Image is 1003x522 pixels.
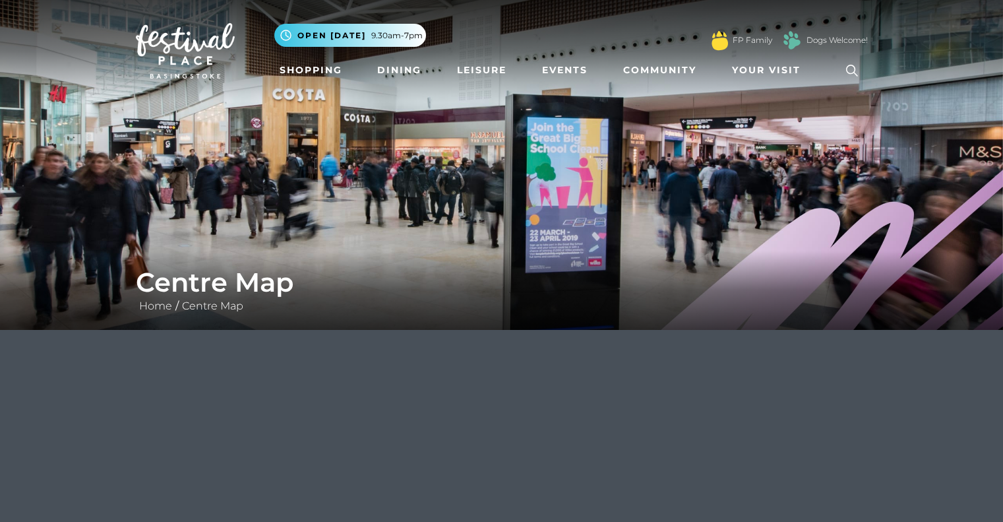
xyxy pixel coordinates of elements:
[727,58,812,82] a: Your Visit
[372,58,427,82] a: Dining
[806,34,868,46] a: Dogs Welcome!
[136,23,235,79] img: Festival Place Logo
[618,58,702,82] a: Community
[136,300,175,312] a: Home
[126,267,878,314] div: /
[537,58,593,82] a: Events
[179,300,247,312] a: Centre Map
[371,30,423,42] span: 9.30am-7pm
[136,267,868,298] h1: Centre Map
[274,24,426,47] button: Open [DATE] 9.30am-7pm
[274,58,348,82] a: Shopping
[732,63,801,77] span: Your Visit
[452,58,512,82] a: Leisure
[733,34,772,46] a: FP Family
[297,30,366,42] span: Open [DATE]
